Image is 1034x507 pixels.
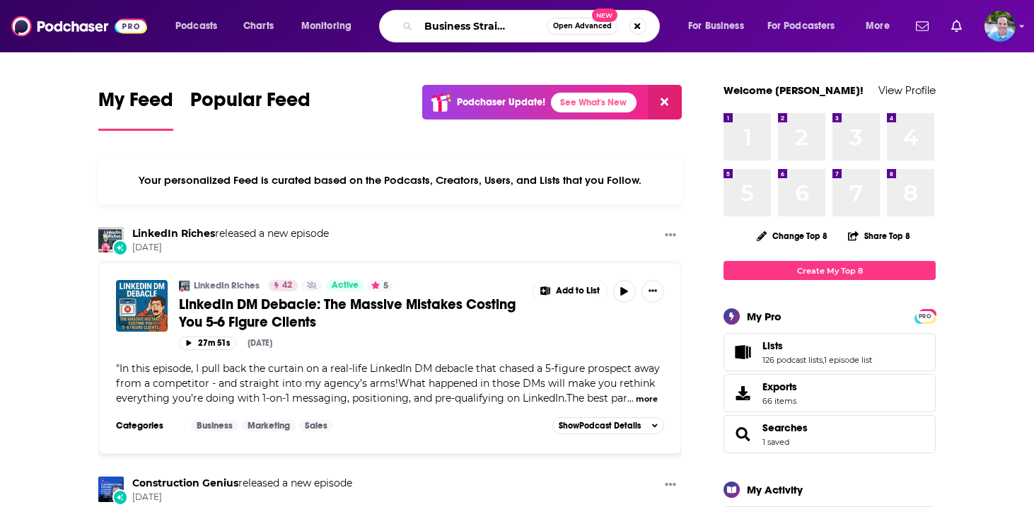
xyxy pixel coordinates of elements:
[724,83,864,97] a: Welcome [PERSON_NAME]!
[866,16,890,36] span: More
[418,15,547,37] input: Search podcasts, credits, & more...
[724,261,936,280] a: Create My Top 8
[190,88,310,131] a: Popular Feed
[116,362,660,404] span: "
[724,374,936,412] a: Exports
[762,339,872,352] a: Lists
[767,16,835,36] span: For Podcasters
[326,280,364,291] a: Active
[269,280,298,291] a: 42
[547,18,618,35] button: Open AdvancedNew
[878,83,936,97] a: View Profile
[179,296,523,331] a: LinkedIn DM Debacle: The Massive Mistakes Costing You 5-6 Figure Clients
[98,477,124,502] img: Construction Genius
[132,227,215,240] a: LinkedIn Riches
[551,93,637,112] a: See What's New
[194,280,260,291] a: LinkedIn Riches
[552,417,664,434] button: ShowPodcast Details
[175,16,217,36] span: Podcasts
[762,380,797,393] span: Exports
[112,240,128,255] div: New Episode
[688,16,744,36] span: For Business
[636,393,658,405] button: more
[627,392,634,404] span: ...
[457,96,545,108] p: Podchaser Update!
[98,88,173,120] span: My Feed
[553,23,612,30] span: Open Advanced
[248,338,272,348] div: [DATE]
[659,227,682,245] button: Show More Button
[179,337,236,350] button: 27m 51s
[332,279,359,293] span: Active
[762,396,797,406] span: 66 items
[917,311,934,322] span: PRO
[592,8,617,22] span: New
[748,227,836,245] button: Change Top 8
[301,16,352,36] span: Monitoring
[559,421,641,431] span: Show Podcast Details
[132,477,352,490] h3: released a new episode
[165,15,236,37] button: open menu
[762,421,808,434] a: Searches
[242,420,296,431] a: Marketing
[179,280,190,291] img: LinkedIn Riches
[659,477,682,494] button: Show More Button
[641,280,664,303] button: Show More Button
[724,333,936,371] span: Lists
[179,296,516,331] span: LinkedIn DM Debacle: The Massive Mistakes Costing You 5-6 Figure Clients
[367,280,393,291] button: 5
[191,420,238,431] a: Business
[984,11,1016,42] img: User Profile
[728,342,757,362] a: Lists
[132,477,238,489] a: Construction Genius
[856,15,907,37] button: open menu
[132,242,329,254] span: [DATE]
[98,156,682,204] div: Your personalized Feed is curated based on the Podcasts, Creators, Users, and Lists that you Follow.
[946,14,968,38] a: Show notifications dropdown
[758,15,856,37] button: open menu
[762,355,823,365] a: 126 podcast lists
[393,10,673,42] div: Search podcasts, credits, & more...
[984,11,1016,42] span: Logged in as johnnemo
[282,279,292,293] span: 42
[762,339,783,352] span: Lists
[98,88,173,131] a: My Feed
[984,11,1016,42] button: Show profile menu
[910,14,934,38] a: Show notifications dropdown
[678,15,762,37] button: open menu
[823,355,824,365] span: ,
[847,222,911,250] button: Share Top 8
[762,437,789,447] a: 1 saved
[824,355,872,365] a: 1 episode list
[747,310,782,323] div: My Pro
[724,415,936,453] span: Searches
[116,280,168,332] img: LinkedIn DM Debacle: The Massive Mistakes Costing You 5-6 Figure Clients
[533,280,607,303] button: Show More Button
[299,420,333,431] a: Sales
[98,227,124,252] img: LinkedIn Riches
[112,489,128,505] div: New Episode
[234,15,282,37] a: Charts
[728,383,757,403] span: Exports
[190,88,310,120] span: Popular Feed
[132,227,329,240] h3: released a new episode
[747,483,803,496] div: My Activity
[291,15,370,37] button: open menu
[116,362,660,404] span: In this episode, I pull back the curtain on a real-life LinkedIn DM debacle that chased a 5-figur...
[116,420,180,431] h3: Categories
[556,286,600,296] span: Add to List
[243,16,274,36] span: Charts
[11,13,147,40] img: Podchaser - Follow, Share and Rate Podcasts
[917,310,934,321] a: PRO
[132,491,352,503] span: [DATE]
[728,424,757,444] a: Searches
